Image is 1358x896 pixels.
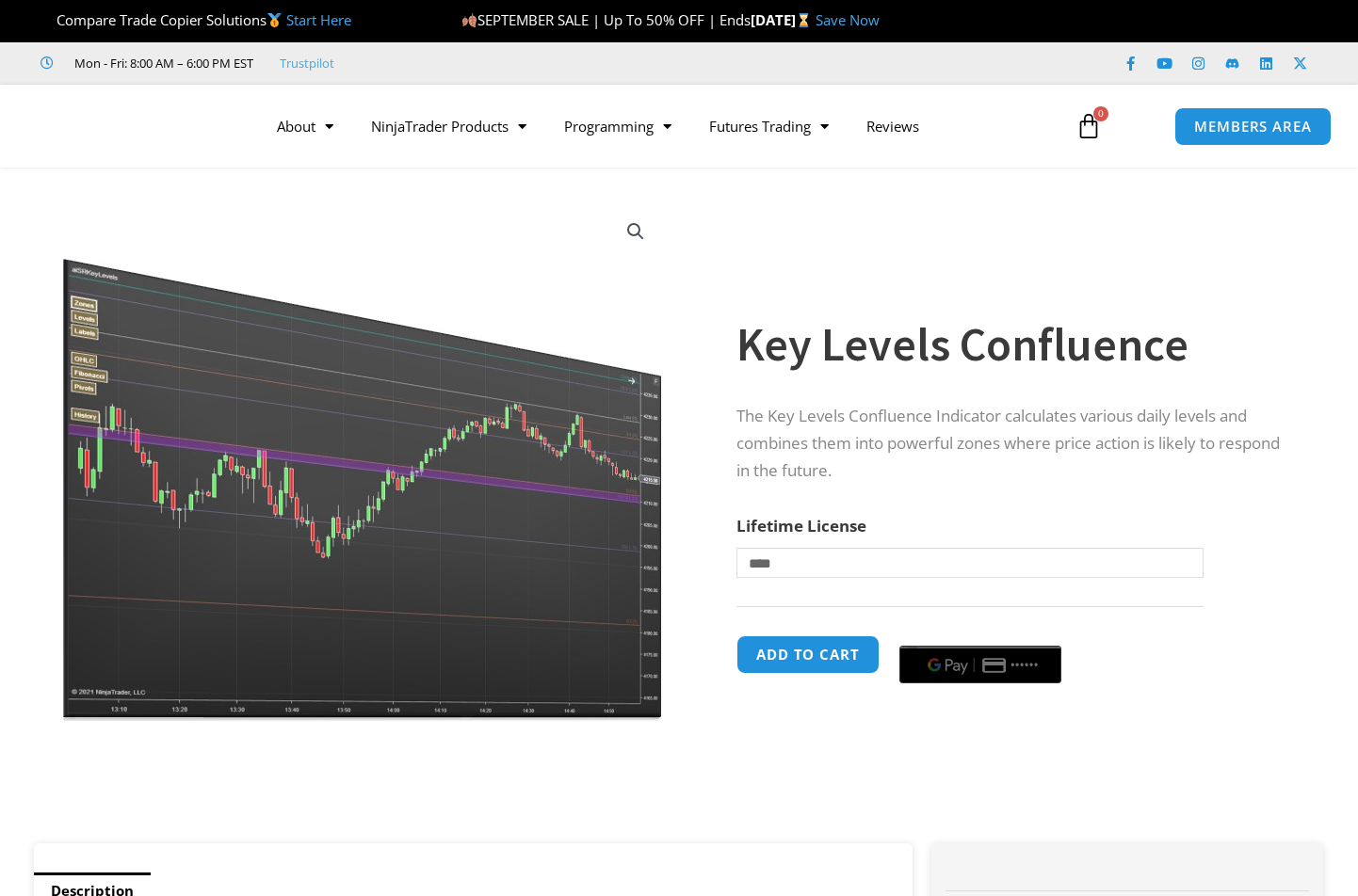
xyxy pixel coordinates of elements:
[258,104,1059,148] nav: Menu
[736,515,866,536] label: Lifetime License
[797,13,811,27] img: ⌛
[1047,99,1130,153] a: 0
[280,52,334,74] a: Trustpilot
[1093,106,1108,121] span: 0
[1174,107,1332,146] a: MEMBERS AREA
[34,92,236,160] img: LogoAI | Affordable Indicators – NinjaTrader
[40,10,351,29] span: Compare Trade Copier Solutions
[286,10,351,29] a: Start Here
[462,13,477,27] img: 🍂
[751,10,816,29] strong: [DATE]
[619,215,653,248] a: View full-screen image gallery
[61,200,667,721] img: Key Levels 1
[848,104,938,148] a: Reviews
[41,13,56,27] img: 🏆
[545,104,690,148] a: Programming
[736,312,1286,377] h1: Key Levels Confluence
[736,635,880,674] button: Add to cart
[896,632,1065,634] iframe: Secure payment input frame
[736,403,1286,485] p: The Key Levels Confluence Indicator calculates various daily levels and combines them into powerf...
[258,104,352,148] a: About
[816,10,880,29] a: Save Now
[352,104,545,148] a: NinjaTrader Products
[899,646,1061,683] button: Buy with GPay
[267,13,282,27] img: 🥇
[1194,120,1312,134] span: MEMBERS AREA
[461,10,751,29] span: SEPTEMBER SALE | Up To 50% OFF | Ends
[1010,659,1039,672] text: ••••••
[70,52,253,74] span: Mon - Fri: 8:00 AM – 6:00 PM EST
[690,104,848,148] a: Futures Trading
